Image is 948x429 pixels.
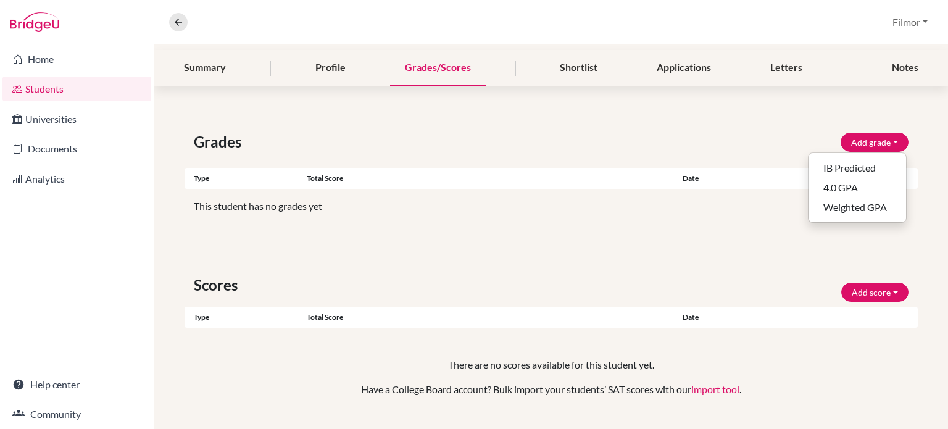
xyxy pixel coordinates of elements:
div: Profile [301,50,360,86]
img: Bridge-U [10,12,59,32]
button: Add grade [841,133,908,152]
span: Grades [194,131,246,153]
a: Community [2,402,151,427]
p: Have a College Board account? Bulk import your students’ SAT scores with our . [223,382,879,397]
a: Help center [2,372,151,397]
button: Filmor [887,10,933,34]
p: There are no scores available for this student yet. [223,357,879,372]
div: Type [185,173,307,184]
div: Letters [755,50,817,86]
a: Analytics [2,167,151,191]
button: 4.0 GPA [809,178,906,198]
div: Grades/Scores [390,50,486,86]
a: Universities [2,107,151,131]
button: Weighted GPA [809,198,906,217]
a: Students [2,77,151,101]
a: import tool [691,383,739,395]
div: Date [673,173,857,184]
div: Summary [169,50,241,86]
button: Add score [841,283,908,302]
div: Notes [877,50,933,86]
p: This student has no grades yet [194,199,908,214]
div: Date [673,312,796,323]
span: Scores [194,274,243,296]
a: Home [2,47,151,72]
div: Shortlist [545,50,612,86]
div: Total score [307,312,673,323]
div: Type [185,312,307,323]
div: Total score [307,173,673,184]
div: Applications [642,50,726,86]
a: Documents [2,136,151,161]
button: IB Predicted [809,158,906,178]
